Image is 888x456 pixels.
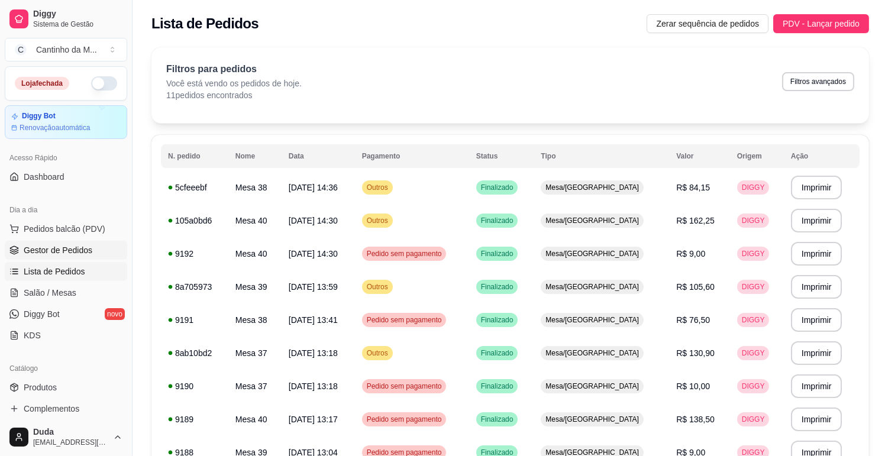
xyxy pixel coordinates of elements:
[740,282,767,292] span: DIGGY
[364,348,390,358] span: Outros
[5,305,127,324] a: Diggy Botnovo
[5,241,127,260] a: Gestor de Pedidos
[740,183,767,192] span: DIGGY
[676,348,715,358] span: R$ 130,90
[289,183,338,192] span: [DATE] 14:36
[166,62,302,76] p: Filtros para pedidos
[228,204,282,237] td: Mesa 40
[479,315,516,325] span: Finalizado
[773,14,869,33] button: PDV - Lançar pedido
[5,378,127,397] a: Produtos
[543,282,641,292] span: Mesa/[GEOGRAPHIC_DATA]
[5,219,127,238] button: Pedidos balcão (PDV)
[5,105,127,139] a: Diggy BotRenovaçãoautomática
[289,415,338,424] span: [DATE] 13:17
[740,348,767,358] span: DIGGY
[791,308,842,332] button: Imprimir
[289,315,338,325] span: [DATE] 13:41
[543,348,641,358] span: Mesa/[GEOGRAPHIC_DATA]
[676,282,715,292] span: R$ 105,60
[228,403,282,436] td: Mesa 40
[740,249,767,258] span: DIGGY
[33,9,122,20] span: Diggy
[151,14,259,33] h2: Lista de Pedidos
[168,314,221,326] div: 9191
[5,148,127,167] div: Acesso Rápido
[24,329,41,341] span: KDS
[479,216,516,225] span: Finalizado
[24,223,105,235] span: Pedidos balcão (PDV)
[364,415,444,424] span: Pedido sem pagamento
[228,270,282,303] td: Mesa 39
[676,249,705,258] span: R$ 9,00
[364,381,444,391] span: Pedido sem pagamento
[24,381,57,393] span: Produtos
[543,216,641,225] span: Mesa/[GEOGRAPHIC_DATA]
[168,347,221,359] div: 8ab10bd2
[469,144,534,168] th: Status
[24,287,76,299] span: Salão / Mesas
[782,72,854,91] button: Filtros avançados
[730,144,784,168] th: Origem
[168,248,221,260] div: 9192
[5,200,127,219] div: Dia a dia
[791,209,842,232] button: Imprimir
[543,381,641,391] span: Mesa/[GEOGRAPHIC_DATA]
[543,183,641,192] span: Mesa/[GEOGRAPHIC_DATA]
[364,216,390,225] span: Outros
[479,282,516,292] span: Finalizado
[5,38,127,62] button: Select a team
[479,348,516,358] span: Finalizado
[5,423,127,451] button: Duda[EMAIL_ADDRESS][DOMAIN_NAME]
[20,123,90,132] article: Renovação automática
[676,381,710,391] span: R$ 10,00
[355,144,469,168] th: Pagamento
[676,415,715,424] span: R$ 138,50
[91,76,117,90] button: Alterar Status
[161,144,228,168] th: N. pedido
[647,14,768,33] button: Zerar sequência de pedidos
[479,415,516,424] span: Finalizado
[168,281,221,293] div: 8a705973
[5,5,127,33] a: DiggySistema de Gestão
[228,303,282,337] td: Mesa 38
[479,183,516,192] span: Finalizado
[24,266,85,277] span: Lista de Pedidos
[543,315,641,325] span: Mesa/[GEOGRAPHIC_DATA]
[15,77,69,90] div: Loja fechada
[24,244,92,256] span: Gestor de Pedidos
[791,176,842,199] button: Imprimir
[228,144,282,168] th: Nome
[791,408,842,431] button: Imprimir
[228,171,282,204] td: Mesa 38
[33,438,108,447] span: [EMAIL_ADDRESS][DOMAIN_NAME]
[168,413,221,425] div: 9189
[289,249,338,258] span: [DATE] 14:30
[740,381,767,391] span: DIGGY
[33,20,122,29] span: Sistema de Gestão
[5,283,127,302] a: Salão / Mesas
[22,112,56,121] article: Diggy Bot
[228,337,282,370] td: Mesa 37
[543,249,641,258] span: Mesa/[GEOGRAPHIC_DATA]
[282,144,355,168] th: Data
[676,216,715,225] span: R$ 162,25
[33,427,108,438] span: Duda
[5,262,127,281] a: Lista de Pedidos
[168,380,221,392] div: 9190
[740,315,767,325] span: DIGGY
[364,183,390,192] span: Outros
[783,17,860,30] span: PDV - Lançar pedido
[791,242,842,266] button: Imprimir
[791,341,842,365] button: Imprimir
[364,282,390,292] span: Outros
[168,182,221,193] div: 5cfeeebf
[289,381,338,391] span: [DATE] 13:18
[24,308,60,320] span: Diggy Bot
[479,249,516,258] span: Finalizado
[168,215,221,227] div: 105a0bd6
[479,381,516,391] span: Finalizado
[289,216,338,225] span: [DATE] 14:30
[24,403,79,415] span: Complementos
[24,171,64,183] span: Dashboard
